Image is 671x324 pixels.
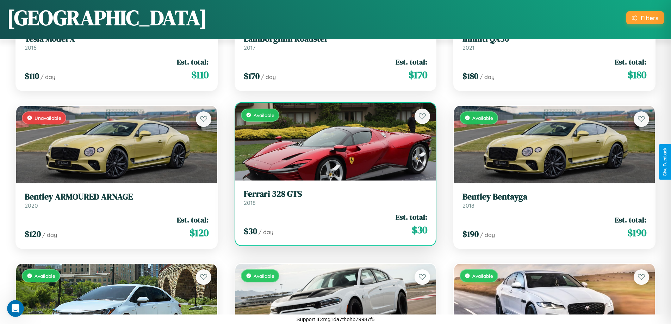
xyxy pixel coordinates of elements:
[244,225,257,237] span: $ 30
[190,226,209,240] span: $ 120
[409,68,427,82] span: $ 170
[25,34,209,51] a: Tesla Model X2016
[628,68,646,82] span: $ 180
[462,202,474,209] span: 2018
[480,73,495,80] span: / day
[244,44,255,51] span: 2017
[663,148,667,176] div: Give Feedback
[177,215,209,225] span: Est. total:
[641,14,658,22] div: Filters
[244,189,428,206] a: Ferrari 328 GTS2018
[297,314,375,324] p: Support ID: mg1da7thohb79987f5
[480,231,495,238] span: / day
[25,44,37,51] span: 2016
[462,34,646,51] a: Infiniti QX302021
[25,192,209,209] a: Bentley ARMOURED ARNAGE2020
[244,34,428,44] h3: Lamborghini Roadster
[41,73,55,80] span: / day
[244,34,428,51] a: Lamborghini Roadster2017
[615,215,646,225] span: Est. total:
[259,228,273,236] span: / day
[462,34,646,44] h3: Infiniti QX30
[35,115,61,121] span: Unavailable
[396,57,427,67] span: Est. total:
[7,3,207,32] h1: [GEOGRAPHIC_DATA]
[244,70,260,82] span: $ 170
[42,231,57,238] span: / day
[244,199,256,206] span: 2018
[626,11,664,24] button: Filters
[25,202,38,209] span: 2020
[254,273,274,279] span: Available
[35,273,55,279] span: Available
[462,70,478,82] span: $ 180
[472,115,493,121] span: Available
[25,192,209,202] h3: Bentley ARMOURED ARNAGE
[254,112,274,118] span: Available
[412,223,427,237] span: $ 30
[462,44,474,51] span: 2021
[261,73,276,80] span: / day
[462,192,646,209] a: Bentley Bentayga2018
[25,34,209,44] h3: Tesla Model X
[615,57,646,67] span: Est. total:
[177,57,209,67] span: Est. total:
[472,273,493,279] span: Available
[244,189,428,199] h3: Ferrari 328 GTS
[627,226,646,240] span: $ 190
[396,212,427,222] span: Est. total:
[7,300,24,317] iframe: Intercom live chat
[191,68,209,82] span: $ 110
[25,70,39,82] span: $ 110
[25,228,41,240] span: $ 120
[462,192,646,202] h3: Bentley Bentayga
[462,228,479,240] span: $ 190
